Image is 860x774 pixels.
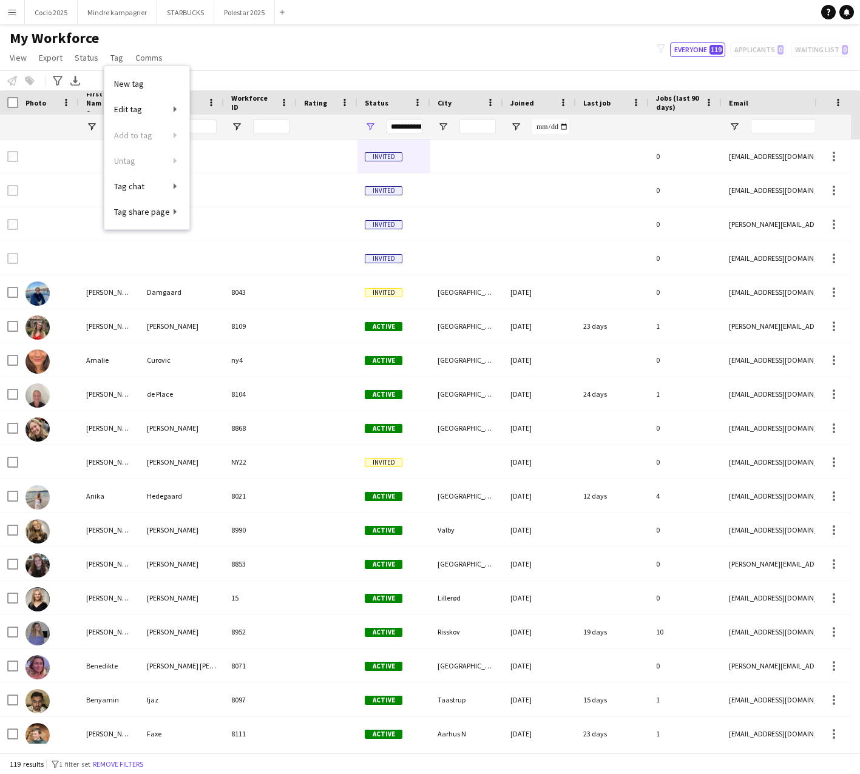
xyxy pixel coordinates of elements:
[365,220,402,229] span: Invited
[430,377,503,411] div: [GEOGRAPHIC_DATA]
[79,717,140,750] div: [PERSON_NAME]
[224,513,297,547] div: 8990
[503,513,576,547] div: [DATE]
[79,445,140,479] div: [PERSON_NAME]
[224,275,297,309] div: 8043
[430,479,503,513] div: [GEOGRAPHIC_DATA]
[365,594,402,603] span: Active
[224,445,297,479] div: NY22
[79,275,140,309] div: [PERSON_NAME]
[430,615,503,648] div: Risskov
[649,479,722,513] div: 4
[140,479,224,513] div: Hedegaard
[304,98,327,107] span: Rating
[649,649,722,682] div: 0
[649,309,722,343] div: 1
[7,151,18,162] input: Row Selection is disabled for this row (unchecked)
[583,98,611,107] span: Last job
[140,581,224,614] div: [PERSON_NAME]
[25,689,50,713] img: Benyamin Ijaz
[649,275,722,309] div: 0
[140,411,224,445] div: [PERSON_NAME]
[365,98,388,107] span: Status
[649,615,722,648] div: 10
[157,1,214,24] button: STARBUCKS
[140,683,224,716] div: Ijaz
[140,445,224,479] div: [PERSON_NAME]
[649,581,722,614] div: 0
[106,50,128,66] a: Tag
[430,343,503,377] div: [GEOGRAPHIC_DATA]
[25,519,50,543] img: Anna Frida Hansen
[365,288,402,297] span: Invited
[130,50,168,66] a: Comms
[5,50,32,66] a: View
[79,649,140,682] div: Benedikte
[649,207,722,241] div: 0
[7,219,18,230] input: Row Selection is disabled for this row (unchecked)
[430,547,503,580] div: [GEOGRAPHIC_DATA]
[459,119,496,134] input: City Filter Input
[430,683,503,716] div: Taastrup
[576,479,649,513] div: 12 days
[430,309,503,343] div: [GEOGRAPHIC_DATA]
[365,696,402,705] span: Active
[709,45,723,55] span: 119
[365,730,402,739] span: Active
[90,758,146,771] button: Remove filters
[365,424,402,433] span: Active
[430,513,503,547] div: Valby
[656,93,700,112] span: Jobs (last 90 days)
[576,309,649,343] div: 23 days
[224,411,297,445] div: 8868
[110,52,123,63] span: Tag
[503,275,576,309] div: [DATE]
[86,121,97,132] button: Open Filter Menu
[224,649,297,682] div: 8071
[365,526,402,535] span: Active
[649,547,722,580] div: 0
[649,411,722,445] div: 0
[231,93,275,112] span: Workforce ID
[365,560,402,569] span: Active
[649,377,722,411] div: 1
[365,121,376,132] button: Open Filter Menu
[503,717,576,750] div: [DATE]
[430,581,503,614] div: Lillerød
[510,121,521,132] button: Open Filter Menu
[729,121,740,132] button: Open Filter Menu
[224,309,297,343] div: 8109
[25,417,50,442] img: Andrea Lind Christensen
[25,553,50,577] img: Anna Nørgaard
[68,73,83,88] app-action-btn: Export XLSX
[503,343,576,377] div: [DATE]
[503,309,576,343] div: [DATE]
[50,73,65,88] app-action-btn: Advanced filters
[25,485,50,510] img: Anika Hedegaard
[365,662,402,671] span: Active
[365,356,402,365] span: Active
[25,1,78,24] button: Cocio 2025
[365,390,402,399] span: Active
[25,98,46,107] span: Photo
[365,186,402,195] span: Invited
[503,581,576,614] div: [DATE]
[7,185,18,196] input: Row Selection is disabled for this row (unchecked)
[10,29,99,47] span: My Workforce
[224,717,297,750] div: 8111
[649,140,722,173] div: 0
[79,411,140,445] div: [PERSON_NAME]
[70,50,103,66] a: Status
[430,717,503,750] div: Aarhus N
[214,1,275,24] button: Polestar 2025
[224,343,297,377] div: ny4
[649,683,722,716] div: 1
[39,52,63,63] span: Export
[231,121,242,132] button: Open Filter Menu
[365,628,402,637] span: Active
[503,445,576,479] div: [DATE]
[140,309,224,343] div: [PERSON_NAME]
[59,759,90,769] span: 1 filter set
[649,343,722,377] div: 0
[438,98,452,107] span: City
